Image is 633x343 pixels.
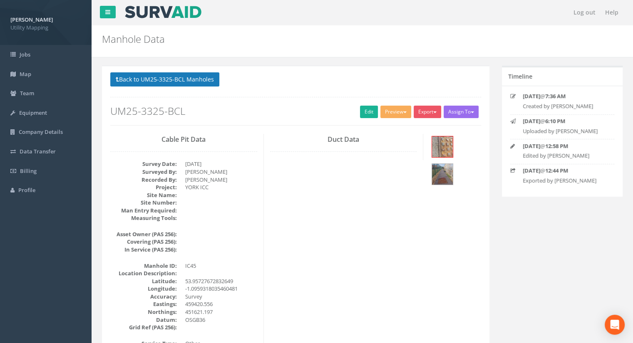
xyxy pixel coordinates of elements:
[18,186,35,194] span: Profile
[185,277,257,285] dd: 53.95727672832649
[185,262,257,270] dd: IC45
[414,106,441,118] button: Export
[110,238,177,246] dt: Covering (PAS 256):
[110,72,219,86] button: Back to UM25-3325-BCL Manholes
[545,167,568,174] strong: 12:44 PM
[185,285,257,293] dd: -1.0959318035460481
[102,34,534,44] h2: Manhole Data
[545,92,566,100] strong: 7:36 AM
[20,70,31,78] span: Map
[19,128,63,136] span: Company Details
[19,109,47,116] span: Equipment
[110,214,177,222] dt: Measuring Tools:
[523,102,608,110] p: Created by [PERSON_NAME]
[110,293,177,301] dt: Accuracy:
[110,262,177,270] dt: Manhole ID:
[523,167,608,175] p: @
[110,183,177,191] dt: Project:
[110,199,177,207] dt: Site Number:
[360,106,378,118] a: Edit
[185,293,257,301] dd: Survey
[444,106,479,118] button: Assign To
[110,323,177,331] dt: Grid Ref (PAS 256):
[185,183,257,191] dd: YORK ICC
[110,300,177,308] dt: Eastings:
[545,117,565,125] strong: 6:10 PM
[110,246,177,254] dt: In Service (PAS 256):
[110,269,177,277] dt: Location Description:
[110,176,177,184] dt: Recorded By:
[110,160,177,168] dt: Survey Date:
[110,277,177,285] dt: Latitude:
[432,136,453,157] img: 6d4da8de-e686-c0bd-587a-d1a1a17e41e3_76d4fdd2-3a36-0a9e-790a-95a60a94a1de_thumb.jpg
[523,117,540,125] strong: [DATE]
[523,117,608,125] p: @
[185,308,257,316] dd: 451621.197
[110,308,177,316] dt: Northings:
[110,230,177,238] dt: Asset Owner (PAS 256):
[523,127,608,135] p: Uploaded by [PERSON_NAME]
[605,315,625,335] div: Open Intercom Messenger
[432,164,453,185] img: 6d4da8de-e686-c0bd-587a-d1a1a17e41e3_b300817d-b75a-59ba-ab30-44bfdf8bcf56_thumb.jpg
[545,142,568,150] strong: 12:58 PM
[110,106,481,116] h2: UM25-3325-BCL
[110,191,177,199] dt: Site Name:
[110,285,177,293] dt: Longitude:
[10,24,81,32] span: Utility Mapping
[110,136,257,143] h3: Cable Pit Data
[523,142,540,150] strong: [DATE]
[20,167,37,175] span: Billing
[523,152,608,160] p: Edited by [PERSON_NAME]
[270,136,417,143] h3: Duct Data
[523,167,540,174] strong: [DATE]
[20,89,34,97] span: Team
[110,168,177,176] dt: Surveyed By:
[523,142,608,150] p: @
[523,92,608,100] p: @
[523,177,608,185] p: Exported by [PERSON_NAME]
[10,14,81,31] a: [PERSON_NAME] Utility Mapping
[10,16,53,23] strong: [PERSON_NAME]
[110,207,177,215] dt: Man Entry Required:
[185,300,257,308] dd: 459420.556
[508,73,532,79] h5: Timeline
[185,168,257,176] dd: [PERSON_NAME]
[185,316,257,324] dd: OSGB36
[110,316,177,324] dt: Datum:
[20,51,30,58] span: Jobs
[185,176,257,184] dd: [PERSON_NAME]
[20,148,56,155] span: Data Transfer
[380,106,411,118] button: Preview
[523,92,540,100] strong: [DATE]
[185,160,257,168] dd: [DATE]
